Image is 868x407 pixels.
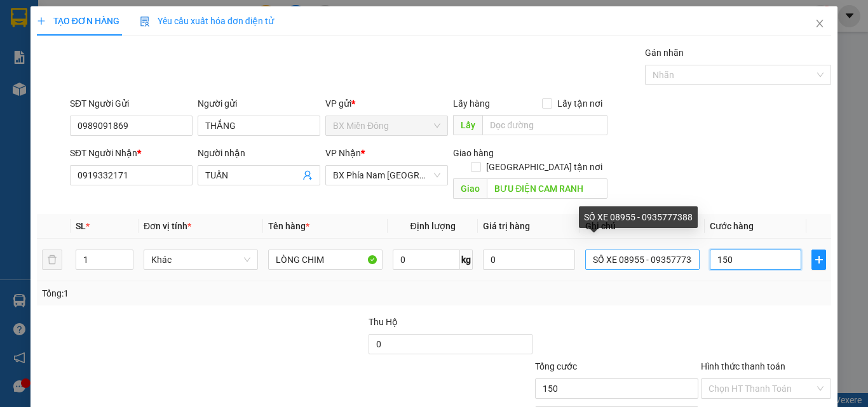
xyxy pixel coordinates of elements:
input: 0 [483,250,574,270]
span: Thu Hộ [369,317,398,327]
span: plus [812,255,825,265]
div: Người nhận [198,146,320,160]
span: Giá trị hàng [483,221,530,231]
input: Dọc đường [487,178,607,199]
span: environment [6,70,15,79]
input: VD: Bàn, Ghế [268,250,383,270]
span: BX Phía Nam Nha Trang [333,166,440,185]
button: plus [811,250,826,270]
label: Hình thức thanh toán [701,361,785,371]
span: Lấy tận nơi [552,97,607,110]
span: Đơn vị tính [144,221,191,231]
li: Cúc Tùng [6,6,184,30]
span: Giao hàng [453,148,494,158]
span: close [815,18,825,29]
span: Định lượng [410,221,455,231]
div: SỐ XE 08955 - 0935777388 [579,206,698,228]
span: Lấy [453,115,482,135]
button: Close [802,6,837,42]
li: VP BX Miền Đông [6,54,88,68]
img: icon [140,17,150,27]
div: VP gửi [325,97,448,110]
input: Dọc đường [482,115,607,135]
span: Tổng cước [535,361,577,371]
label: Gán nhãn [645,48,684,58]
input: Ghi Chú [585,250,700,270]
span: Yêu cầu xuất hóa đơn điện tử [140,16,274,26]
span: kg [460,250,473,270]
span: [GEOGRAPHIC_DATA] tận nơi [481,160,607,174]
span: Tên hàng [268,221,309,231]
span: BX Miền Đông [333,116,440,135]
div: Người gửi [198,97,320,110]
span: Khác [151,250,250,269]
span: user-add [302,170,313,180]
li: VP BX Phía Nam [GEOGRAPHIC_DATA] [88,54,169,96]
span: VP Nhận [325,148,361,158]
span: SL [76,221,86,231]
span: Giao [453,178,487,199]
span: Cước hàng [710,221,754,231]
button: delete [42,250,62,270]
div: SĐT Người Nhận [70,146,193,160]
b: 339 Đinh Bộ Lĩnh, P26 [6,70,67,94]
span: TẠO ĐƠN HÀNG [37,16,119,26]
div: Tổng: 1 [42,286,336,300]
span: plus [37,17,46,25]
div: SĐT Người Gửi [70,97,193,110]
span: Lấy hàng [453,98,490,109]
